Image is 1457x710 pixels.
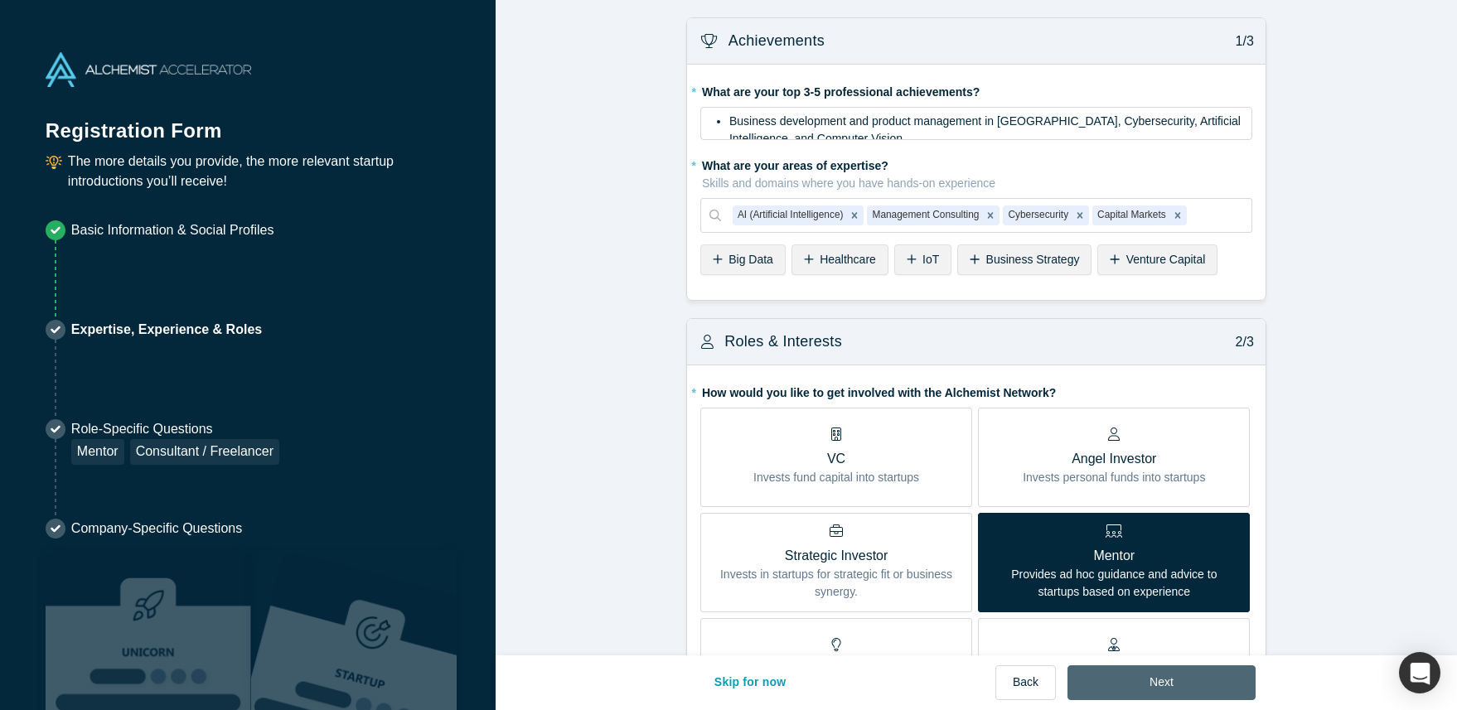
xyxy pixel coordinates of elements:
[1126,253,1206,266] span: Venture Capital
[712,113,1242,146] div: rdw-editor
[46,52,251,87] img: Alchemist Accelerator Logo
[700,379,1252,402] label: How would you like to get involved with the Alchemist Network?
[1092,205,1169,225] div: Capital Markets
[820,253,876,266] span: Healthcare
[957,244,1092,275] div: Business Strategy
[71,439,124,465] div: Mentor
[1023,449,1205,469] p: Angel Investor
[986,253,1080,266] span: Business Strategy
[46,99,450,146] h1: Registration Form
[130,439,279,465] div: Consultant / Freelancer
[68,152,450,191] p: The more details you provide, the more relevant startup introductions you’ll receive!
[867,205,981,225] div: Management Consulting
[990,566,1237,601] p: Provides ad hoc guidance and advice to startups based on experience
[71,320,262,340] p: Expertise, Experience & Roles
[729,114,1244,145] span: Business development and product management in [GEOGRAPHIC_DATA], Cybersecurity, Artificial Intel...
[728,253,773,266] span: Big Data
[990,546,1237,566] p: Mentor
[700,244,786,275] div: Big Data
[713,546,960,566] p: Strategic Investor
[894,244,951,275] div: IoT
[728,30,825,52] h3: Achievements
[1227,31,1254,51] p: 1/3
[1023,469,1205,486] p: Invests personal funds into startups
[724,331,842,353] h3: Roles & Interests
[791,244,888,275] div: Healthcare
[700,107,1252,140] div: rdw-wrapper
[71,419,279,439] p: Role-Specific Questions
[700,152,1252,192] label: What are your areas of expertise?
[1169,205,1187,225] div: Remove Capital Markets
[713,566,960,601] p: Invests in startups for strategic fit or business synergy.
[71,519,242,539] p: Company-Specific Questions
[733,205,846,225] div: AI (Artificial Intelligence)
[1067,665,1256,700] button: Next
[1227,332,1254,352] p: 2/3
[922,253,939,266] span: IoT
[1003,205,1071,225] div: Cybersecurity
[702,175,1252,192] p: Skills and domains where you have hands-on experience
[1097,244,1217,275] div: Venture Capital
[845,205,864,225] div: Remove AI (Artificial Intelligence)
[753,449,919,469] p: VC
[71,220,274,240] p: Basic Information & Social Profiles
[995,665,1056,700] button: Back
[1071,205,1089,225] div: Remove Cybersecurity
[753,469,919,486] p: Invests fund capital into startups
[700,78,1252,101] label: What are your top 3-5 professional achievements?
[981,205,1000,225] div: Remove Management Consulting
[697,665,804,700] button: Skip for now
